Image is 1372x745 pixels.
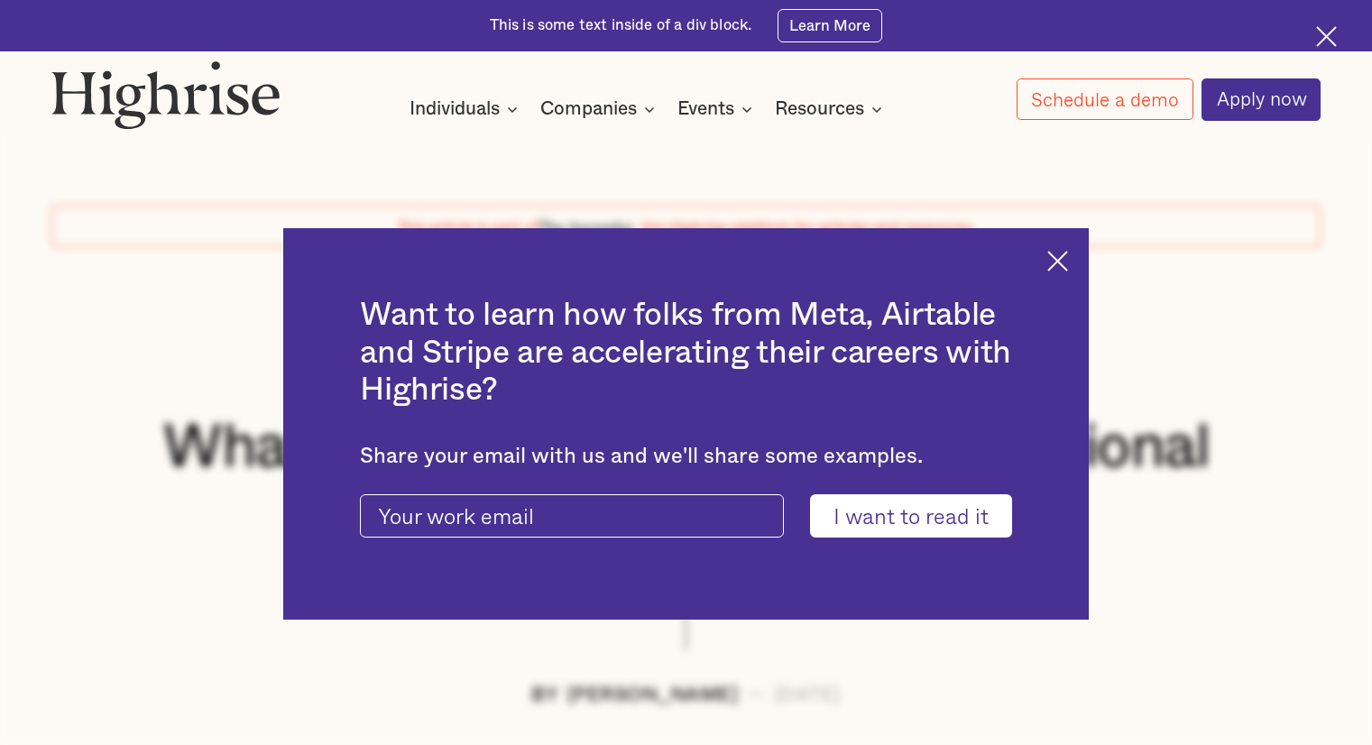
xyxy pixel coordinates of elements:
[540,98,637,120] div: Companies
[677,98,734,120] div: Events
[810,494,1012,538] input: I want to read it
[360,494,784,538] input: Your work email
[360,297,1011,409] h2: Want to learn how folks from Meta, Airtable and Stripe are accelerating their careers with Highrise?
[1017,78,1193,120] a: Schedule a demo
[51,60,281,130] img: Highrise logo
[490,15,752,36] div: This is some text inside of a div block.
[677,98,758,120] div: Events
[360,444,1011,469] div: Share your email with us and we'll share some examples.
[775,98,888,120] div: Resources
[410,98,523,120] div: Individuals
[360,494,1011,538] form: current-ascender-blog-article-modal-form
[540,98,660,120] div: Companies
[1202,78,1321,121] a: Apply now
[1047,251,1068,271] img: Cross icon
[410,98,500,120] div: Individuals
[1316,26,1337,47] img: Cross icon
[775,98,864,120] div: Resources
[778,9,883,41] a: Learn More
